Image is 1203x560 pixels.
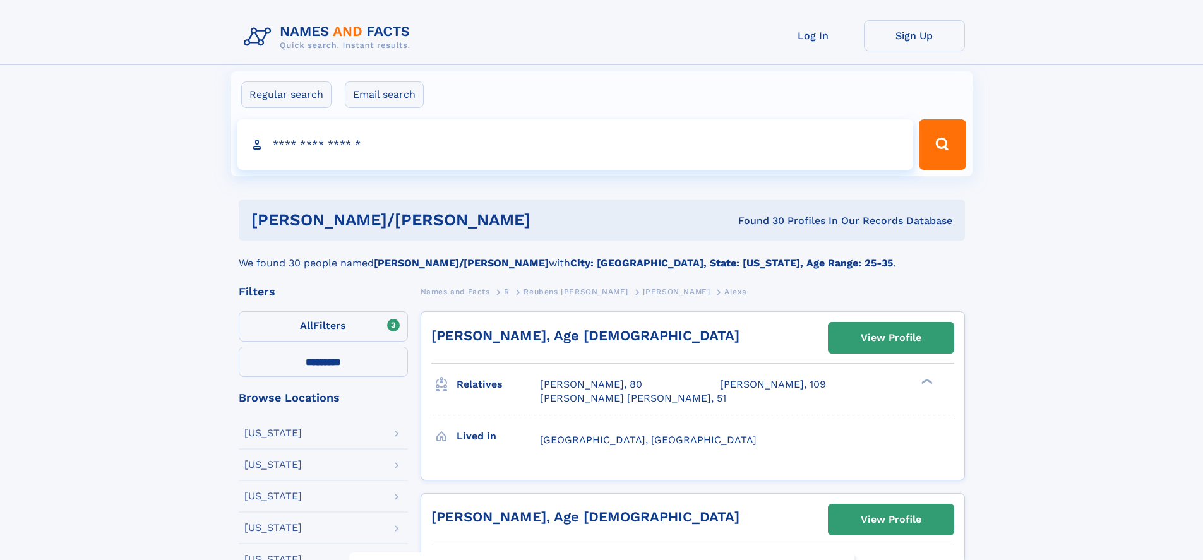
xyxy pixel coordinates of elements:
[300,319,313,331] span: All
[239,311,408,342] label: Filters
[244,460,302,470] div: [US_STATE]
[724,287,747,296] span: Alexa
[504,283,510,299] a: R
[829,323,954,353] a: View Profile
[244,428,302,438] div: [US_STATE]
[918,378,933,386] div: ❯
[504,287,510,296] span: R
[457,374,540,395] h3: Relatives
[239,241,965,271] div: We found 30 people named with .
[431,328,739,343] a: [PERSON_NAME], Age [DEMOGRAPHIC_DATA]
[829,504,954,535] a: View Profile
[457,426,540,447] h3: Lived in
[239,20,421,54] img: Logo Names and Facts
[244,491,302,501] div: [US_STATE]
[345,81,424,108] label: Email search
[431,509,739,525] a: [PERSON_NAME], Age [DEMOGRAPHIC_DATA]
[237,119,914,170] input: search input
[251,212,635,228] h1: [PERSON_NAME]/[PERSON_NAME]
[524,283,628,299] a: Reubens [PERSON_NAME]
[643,283,710,299] a: [PERSON_NAME]
[861,505,921,534] div: View Profile
[239,286,408,297] div: Filters
[239,392,408,403] div: Browse Locations
[864,20,965,51] a: Sign Up
[421,283,490,299] a: Names and Facts
[919,119,966,170] button: Search Button
[540,434,757,446] span: [GEOGRAPHIC_DATA], [GEOGRAPHIC_DATA]
[540,378,642,391] a: [PERSON_NAME], 80
[763,20,864,51] a: Log In
[540,391,726,405] a: [PERSON_NAME] [PERSON_NAME], 51
[861,323,921,352] div: View Profile
[374,257,549,269] b: [PERSON_NAME]/[PERSON_NAME]
[643,287,710,296] span: [PERSON_NAME]
[244,523,302,533] div: [US_STATE]
[241,81,332,108] label: Regular search
[720,378,826,391] a: [PERSON_NAME], 109
[570,257,893,269] b: City: [GEOGRAPHIC_DATA], State: [US_STATE], Age Range: 25-35
[634,214,952,228] div: Found 30 Profiles In Our Records Database
[524,287,628,296] span: Reubens [PERSON_NAME]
